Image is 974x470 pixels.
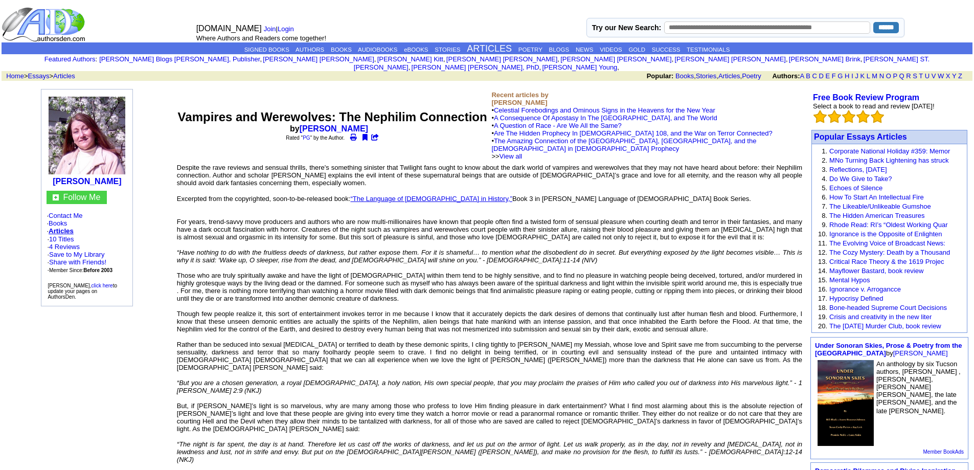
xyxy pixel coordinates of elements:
font: , , , [647,72,971,80]
font: [DOMAIN_NAME] [196,24,262,33]
a: [PERSON_NAME] [PERSON_NAME], PhD [412,63,539,71]
font: 2. [822,156,827,164]
font: 6. [822,193,827,201]
a: Celestial Forebodings and Ominous Signs in the Heavens for the New Year [494,106,715,114]
a: K [860,72,865,80]
a: MNo Turning Back Lightening has struck [829,156,948,164]
a: TESTIMONIALS [687,47,730,53]
a: [PERSON_NAME] [PERSON_NAME] [263,55,374,63]
a: M [872,72,877,80]
a: [PERSON_NAME] [PERSON_NAME] [560,55,671,63]
font: i [445,57,446,62]
a: Home [6,72,24,80]
a: SIGNED BOOKS [244,47,289,53]
a: 10 Titles [49,235,74,243]
a: SUCCESS [652,47,681,53]
font: 5. [822,184,827,192]
font: [PERSON_NAME], to update your pages on AuthorsDen. [48,283,117,300]
a: [PERSON_NAME] ST. [PERSON_NAME] [354,55,930,71]
a: PG [303,135,310,141]
a: W [938,72,944,80]
a: AUTHORS [296,47,324,53]
font: An anthology by six Tucson authors, [PERSON_NAME] , [PERSON_NAME], [PERSON_NAME] [PERSON_NAME], t... [876,360,961,415]
font: Select a book to read and review [DATE]! [813,102,935,110]
a: J [855,72,858,80]
font: > > [3,72,75,80]
font: i [559,57,560,62]
a: Y [952,72,956,80]
a: POETRY [518,47,542,53]
font: | [264,25,298,33]
a: [PERSON_NAME] [PERSON_NAME] [675,55,786,63]
a: R [906,72,911,80]
a: STORIES [435,47,460,53]
label: Try our New Search: [592,24,661,32]
font: 16. [818,285,827,293]
font: i [262,57,263,62]
b: Before 2003 [83,267,112,273]
font: 18. [818,304,827,311]
a: S [913,72,917,80]
a: V [932,72,936,80]
a: X [946,72,950,80]
a: Ignorance is the Opposite of Enlighten [829,230,942,238]
a: click here [91,283,112,288]
font: , , , , , , , , , , [99,55,930,71]
font: 8. [822,212,827,219]
a: The Cozy Mystery: Death by a Thousand [829,249,950,256]
img: bigemptystars.png [856,110,870,123]
font: • [491,106,772,160]
font: 3. [822,166,827,173]
a: I [851,72,853,80]
font: i [376,57,377,62]
a: [PERSON_NAME] [53,177,121,186]
a: The Amazing Connection of the [GEOGRAPHIC_DATA], [GEOGRAPHIC_DATA], and the [DEMOGRAPHIC_DATA] in... [491,137,756,152]
a: Mayflower Bastard, book review [829,267,923,275]
font: : [44,55,97,63]
img: logo_ad.gif [2,7,87,42]
font: • >> [491,137,756,160]
font: 20. [818,322,827,330]
a: C [812,72,817,80]
a: D [819,72,823,80]
a: How To Start An Intellectual Fire [829,193,924,201]
b: Free Book Review Program [813,93,919,102]
a: A [800,72,804,80]
a: Z [958,72,962,80]
a: View all [500,152,523,160]
a: Crisis and creativity in the new liter [829,313,932,321]
a: Ignorance v. Arrogancce [829,285,901,293]
font: Member Since: [49,267,112,273]
img: bigemptystars.png [828,110,841,123]
font: · · · [47,212,127,274]
font: 9. [822,221,827,229]
a: Reflections, [DATE] [829,166,887,173]
a: BOOKS [331,47,352,53]
a: Echoes of Silence [829,184,882,192]
font: Despite the rave reviews and sensual thrills, there's something sinister that Twilight fans ought... [177,164,802,187]
a: Articles [53,72,75,80]
img: bigemptystars.png [842,110,855,123]
a: BLOGS [549,47,569,53]
img: bigemptystars.png [871,110,884,123]
font: • [491,122,772,160]
a: Save to My Library [49,251,104,258]
font: i [788,57,789,62]
a: Poetry [742,72,761,80]
a: 4 Reviews [49,243,80,251]
font: 4. [822,175,827,183]
a: “The Language of [DEMOGRAPHIC_DATA] in History,” [350,195,512,203]
a: Critical Race Theory & the 1619 Projec [829,258,944,265]
font: 15. [818,276,827,284]
font: · · [47,235,112,274]
img: 78445.jpg [818,360,874,446]
font: 7. [822,203,827,210]
a: VIDEOS [600,47,622,53]
font: 12. [818,249,827,256]
a: Share with Friends! [49,258,106,266]
a: Books [49,219,67,227]
a: [PERSON_NAME] Brink [789,55,860,63]
font: • [491,129,772,160]
a: Popular Essays Articles [814,132,907,141]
